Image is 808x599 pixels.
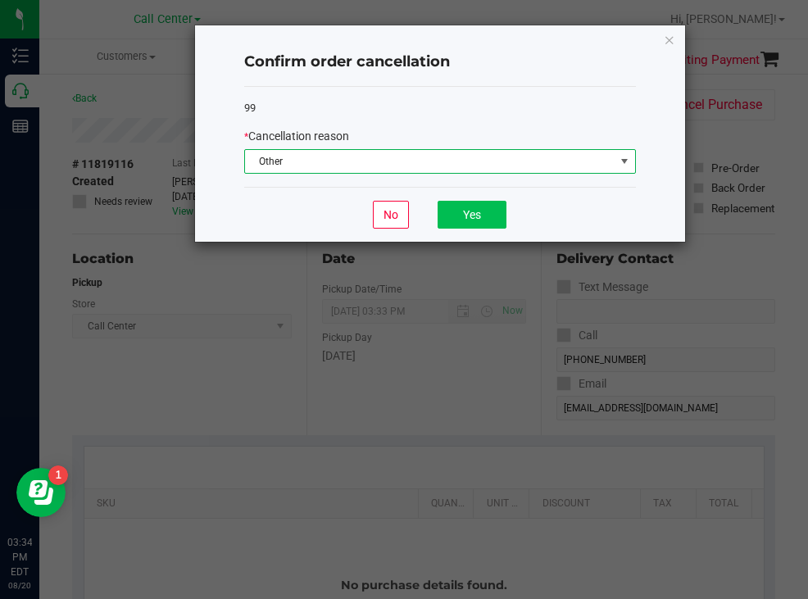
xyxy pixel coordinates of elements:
iframe: Resource center [16,468,66,517]
h4: Confirm order cancellation [244,52,636,73]
button: No [373,201,409,229]
button: Close [664,29,675,49]
iframe: Resource center unread badge [48,465,68,485]
span: Other [245,150,615,173]
button: Yes [438,201,506,229]
span: 99 [244,102,256,114]
span: Cancellation reason [248,129,349,143]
